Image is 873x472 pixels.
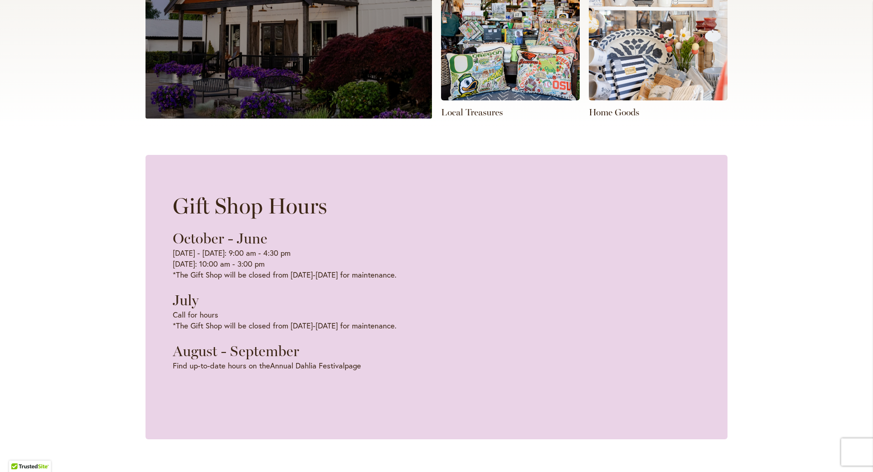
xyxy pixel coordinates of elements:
a: Annual Dahlia Festival [270,360,345,371]
h3: August - September [173,342,396,360]
h2: Gift Shop Hours [173,193,396,219]
p: Local Treasures [441,106,580,119]
p: Home Goods [589,106,727,119]
h3: October - June [173,229,396,248]
p: *The Gift Shop will be closed from [DATE]-[DATE] for maintenance. [173,309,396,331]
a: Call for hours [173,309,218,320]
p: Find up-to-date hours on the page [173,360,396,371]
h3: July [173,291,396,309]
iframe: Embedded content from Google Maps Platform. [436,182,700,409]
p: [DATE] - [DATE]: 9:00 am - 4:30 pm [DATE]: 10:00 am - 3:00 pm *The Gift Shop will be closed from ... [173,248,396,280]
